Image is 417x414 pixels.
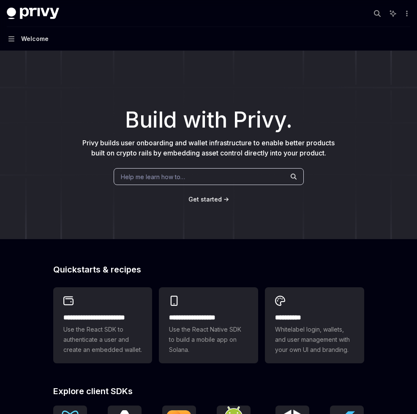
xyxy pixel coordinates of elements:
[121,172,185,181] span: Help me learn how to…
[188,196,222,203] span: Get started
[402,8,410,19] button: More actions
[53,387,133,395] span: Explore client SDKs
[21,34,49,44] div: Welcome
[159,287,258,363] a: **** **** **** ***Use the React Native SDK to build a mobile app on Solana.
[125,112,292,128] span: Build with Privy.
[7,8,59,19] img: dark logo
[82,139,335,157] span: Privy builds user onboarding and wallet infrastructure to enable better products built on crypto ...
[275,324,354,355] span: Whitelabel login, wallets, and user management with your own UI and branding.
[53,265,141,274] span: Quickstarts & recipes
[265,287,364,363] a: **** *****Whitelabel login, wallets, and user management with your own UI and branding.
[63,324,142,355] span: Use the React SDK to authenticate a user and create an embedded wallet.
[188,195,222,204] a: Get started
[169,324,248,355] span: Use the React Native SDK to build a mobile app on Solana.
